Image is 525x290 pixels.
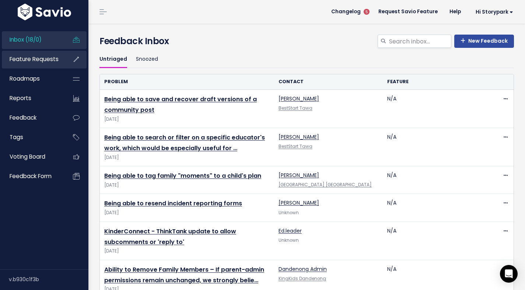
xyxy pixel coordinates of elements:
[274,74,383,89] th: Contact
[372,6,444,17] a: Request Savio Feature
[104,265,264,284] a: Ability to Remove Family Members – If parent-admin permissions remain unchanged, we strongly belie…
[2,51,61,68] a: Feature Requests
[10,36,42,43] span: Inbox (18/0)
[444,6,467,17] a: Help
[2,129,61,146] a: Tags
[104,154,270,162] span: [DATE]
[279,133,319,141] a: [PERSON_NAME]
[2,109,61,126] a: Feedback
[104,247,270,255] span: [DATE]
[104,133,265,152] a: Being able to search or filter on a specific educator's work, which would be especially useful for …
[476,9,513,15] span: Hi Storypark
[10,94,31,102] span: Reports
[364,9,370,15] span: 5
[16,4,73,20] img: logo-white.9d6f32f41409.svg
[10,153,45,160] span: Voting Board
[279,199,319,206] a: [PERSON_NAME]
[2,168,61,185] a: Feedback form
[10,75,40,82] span: Roadmaps
[383,74,492,89] th: Feature
[331,9,361,14] span: Changelog
[99,51,514,68] ul: Filter feature requests
[279,265,327,273] a: Dandenong Admin
[279,276,326,282] a: KingKids Dandenong
[104,116,270,123] span: [DATE]
[99,51,127,68] a: Untriaged
[99,35,514,48] h4: Feedback Inbox
[500,265,518,283] div: Open Intercom Messenger
[9,270,88,289] div: v.b930c1f3b
[279,105,312,111] a: BestStart Tawa
[10,55,59,63] span: Feature Requests
[2,148,61,165] a: Voting Board
[279,237,299,243] span: Unknown
[104,181,270,189] span: [DATE]
[100,74,274,89] th: Problem
[104,227,236,246] a: KinderConnect - ThinkTank update to allow subcomments or 'reply to'
[104,199,242,208] a: Being able to resend incident reporting forms
[454,35,514,48] a: New Feedback
[383,222,492,260] td: N/A
[10,172,52,180] span: Feedback form
[383,166,492,194] td: N/A
[279,95,319,102] a: [PERSON_NAME]
[383,128,492,166] td: N/A
[10,133,23,141] span: Tags
[104,95,257,114] a: Being able to save and recover draft versions of a community post
[279,210,299,216] span: Unknown
[383,90,492,128] td: N/A
[279,171,319,179] a: [PERSON_NAME]
[279,144,312,149] a: BestStart Tawa
[10,114,36,121] span: Feedback
[279,227,302,234] a: Ed.leader
[388,35,451,48] input: Search inbox...
[104,171,261,180] a: Being able to tag family "moments" to a child's plan
[279,182,372,188] a: [GEOGRAPHIC_DATA] [GEOGRAPHIC_DATA]
[104,209,270,217] span: [DATE]
[2,31,61,48] a: Inbox (18/0)
[2,70,61,87] a: Roadmaps
[467,6,519,18] a: Hi Storypark
[2,90,61,107] a: Reports
[383,194,492,222] td: N/A
[136,51,158,68] a: Snoozed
